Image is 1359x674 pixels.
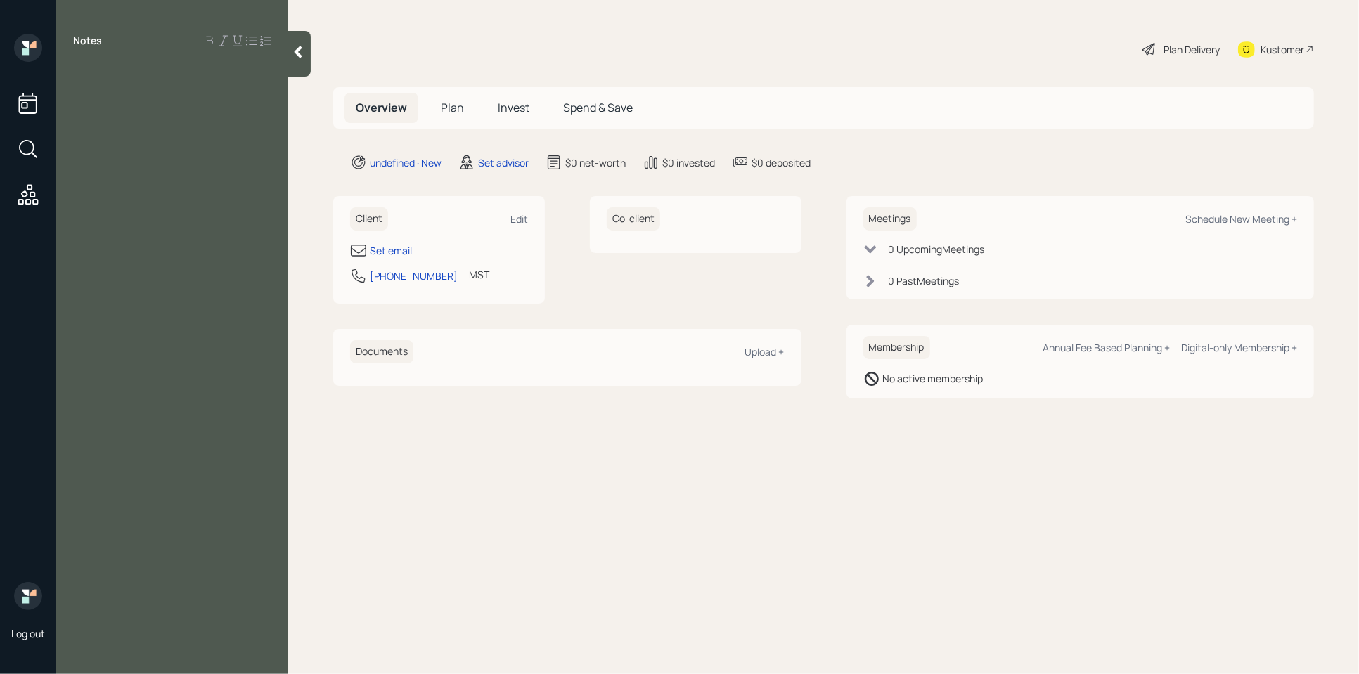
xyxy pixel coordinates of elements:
[889,273,960,288] div: 0 Past Meeting s
[370,243,412,258] div: Set email
[469,267,489,282] div: MST
[565,155,626,170] div: $0 net-worth
[478,155,529,170] div: Set advisor
[370,155,442,170] div: undefined · New
[356,100,407,115] span: Overview
[745,345,785,358] div: Upload +
[73,34,102,48] label: Notes
[441,100,464,115] span: Plan
[889,242,985,257] div: 0 Upcoming Meeting s
[752,155,811,170] div: $0 deposited
[350,207,388,231] h6: Client
[14,582,42,610] img: retirable_logo.png
[11,627,45,640] div: Log out
[863,336,930,359] h6: Membership
[1185,212,1297,226] div: Schedule New Meeting +
[1043,341,1170,354] div: Annual Fee Based Planning +
[883,371,984,386] div: No active membership
[563,100,633,115] span: Spend & Save
[510,212,528,226] div: Edit
[607,207,660,231] h6: Co-client
[863,207,917,231] h6: Meetings
[370,268,458,283] div: [PHONE_NUMBER]
[662,155,715,170] div: $0 invested
[1261,42,1304,57] div: Kustomer
[350,340,413,363] h6: Documents
[1181,341,1297,354] div: Digital-only Membership +
[498,100,529,115] span: Invest
[1164,42,1220,57] div: Plan Delivery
